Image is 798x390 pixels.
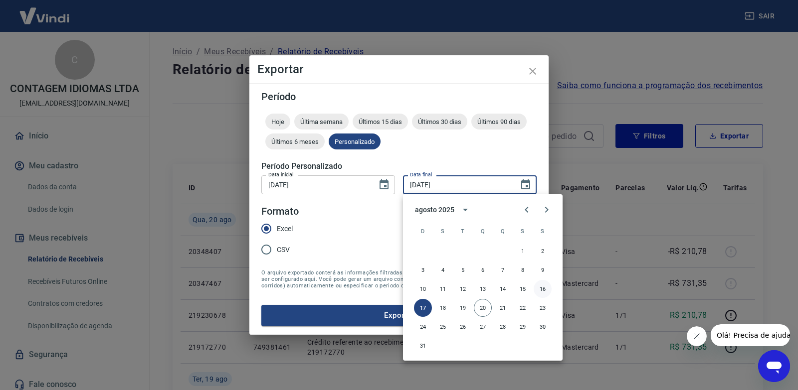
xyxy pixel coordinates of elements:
button: 17 [414,299,432,317]
button: 9 [534,261,552,279]
button: 13 [474,280,492,298]
span: domingo [414,221,432,241]
div: Últimos 15 dias [353,114,408,130]
span: Últimos 15 dias [353,118,408,126]
span: CSV [277,245,290,255]
button: calendar view is open, switch to year view [457,201,474,218]
label: Data final [410,171,432,178]
span: sexta-feira [514,221,532,241]
button: 18 [434,299,452,317]
button: 21 [494,299,512,317]
button: 6 [474,261,492,279]
span: terça-feira [454,221,472,241]
div: Últimos 90 dias [471,114,527,130]
span: sábado [534,221,552,241]
button: 15 [514,280,532,298]
div: agosto 2025 [415,205,454,215]
button: 10 [414,280,432,298]
button: Choose date, selected date is 16 de ago de 2025 [374,175,394,195]
div: Últimos 6 meses [265,133,325,149]
button: close [521,59,545,83]
span: Excel [277,224,293,234]
button: 22 [514,299,532,317]
span: Última semana [294,118,349,126]
div: Última semana [294,114,349,130]
iframe: Mensagem da empresa [711,324,790,346]
button: Next month [537,200,557,220]
span: Últimos 6 meses [265,138,325,145]
span: Olá! Precisa de ajuda? [6,7,84,15]
span: Hoje [265,118,290,126]
button: 31 [414,337,432,355]
h5: Período [261,92,537,102]
button: 8 [514,261,532,279]
span: Últimos 90 dias [471,118,527,126]
iframe: Botão para abrir a janela de mensagens [758,350,790,382]
button: 2 [534,242,552,260]
span: Últimos 30 dias [412,118,467,126]
button: 19 [454,299,472,317]
div: Hoje [265,114,290,130]
button: 30 [534,318,552,336]
h5: Período Personalizado [261,161,537,171]
button: 29 [514,318,532,336]
span: quarta-feira [474,221,492,241]
button: 12 [454,280,472,298]
button: 23 [534,299,552,317]
button: 7 [494,261,512,279]
button: Exportar [261,305,537,326]
button: 24 [414,318,432,336]
button: 14 [494,280,512,298]
button: Previous month [517,200,537,220]
button: 3 [414,261,432,279]
button: 11 [434,280,452,298]
span: quinta-feira [494,221,512,241]
div: Personalizado [329,133,381,149]
div: Últimos 30 dias [412,114,467,130]
button: 28 [494,318,512,336]
span: segunda-feira [434,221,452,241]
span: O arquivo exportado conterá as informações filtradas na tela anterior com exceção do período que ... [261,269,537,289]
legend: Formato [261,204,299,219]
button: Choose date, selected date is 17 de ago de 2025 [516,175,536,195]
button: 26 [454,318,472,336]
iframe: Fechar mensagem [687,326,707,346]
button: 16 [534,280,552,298]
button: 5 [454,261,472,279]
span: Personalizado [329,138,381,145]
button: 25 [434,318,452,336]
button: 1 [514,242,532,260]
button: 27 [474,318,492,336]
button: 4 [434,261,452,279]
input: DD/MM/YYYY [261,175,370,194]
label: Data inicial [268,171,294,178]
h4: Exportar [257,63,541,75]
button: 20 [474,299,492,317]
input: DD/MM/YYYY [403,175,512,194]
